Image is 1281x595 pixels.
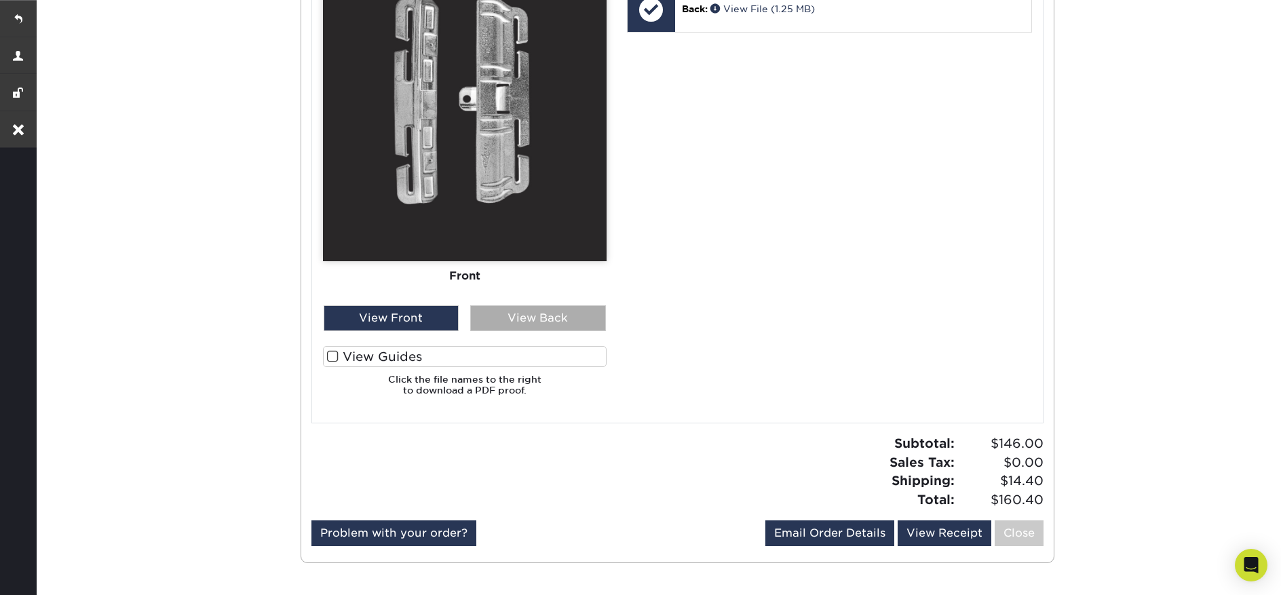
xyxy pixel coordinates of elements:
[892,473,955,488] strong: Shipping:
[898,520,991,546] a: View Receipt
[323,374,607,407] h6: Click the file names to the right to download a PDF proof.
[1235,549,1267,581] div: Open Intercom Messenger
[959,491,1044,510] span: $160.40
[323,262,607,292] div: Front
[470,305,606,331] div: View Back
[682,3,708,14] span: Back:
[323,346,607,367] label: View Guides
[894,436,955,450] strong: Subtotal:
[959,472,1044,491] span: $14.40
[710,3,815,14] a: View File (1.25 MB)
[324,305,459,331] div: View Front
[959,434,1044,453] span: $146.00
[995,520,1044,546] a: Close
[311,520,476,546] a: Problem with your order?
[917,492,955,507] strong: Total:
[959,453,1044,472] span: $0.00
[890,455,955,469] strong: Sales Tax:
[765,520,894,546] a: Email Order Details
